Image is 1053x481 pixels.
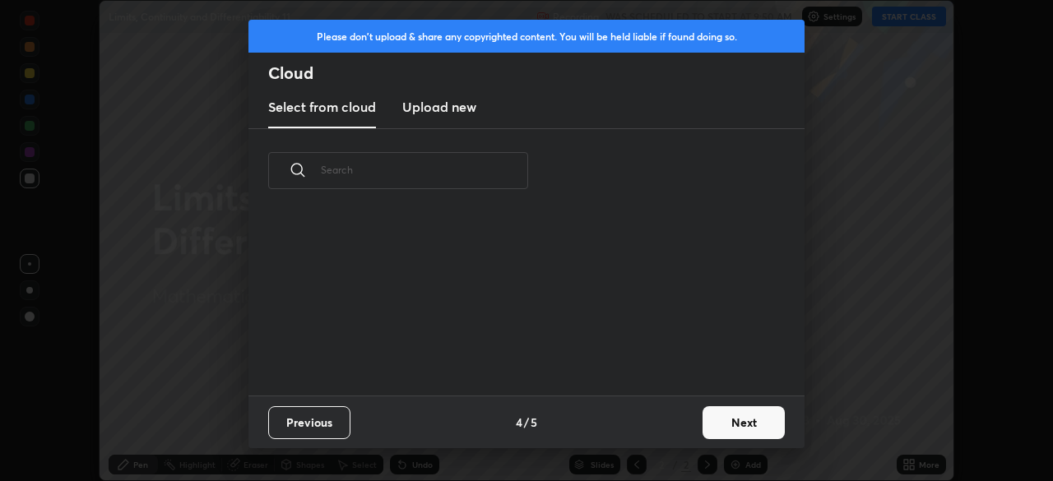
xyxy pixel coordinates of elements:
h4: 4 [516,414,522,431]
h3: Upload new [402,97,476,117]
h3: Select from cloud [268,97,376,117]
button: Previous [268,406,350,439]
h4: 5 [531,414,537,431]
div: Please don't upload & share any copyrighted content. You will be held liable if found doing so. [248,20,805,53]
h4: / [524,414,529,431]
input: Search [321,135,528,205]
button: Next [703,406,785,439]
h2: Cloud [268,62,805,84]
